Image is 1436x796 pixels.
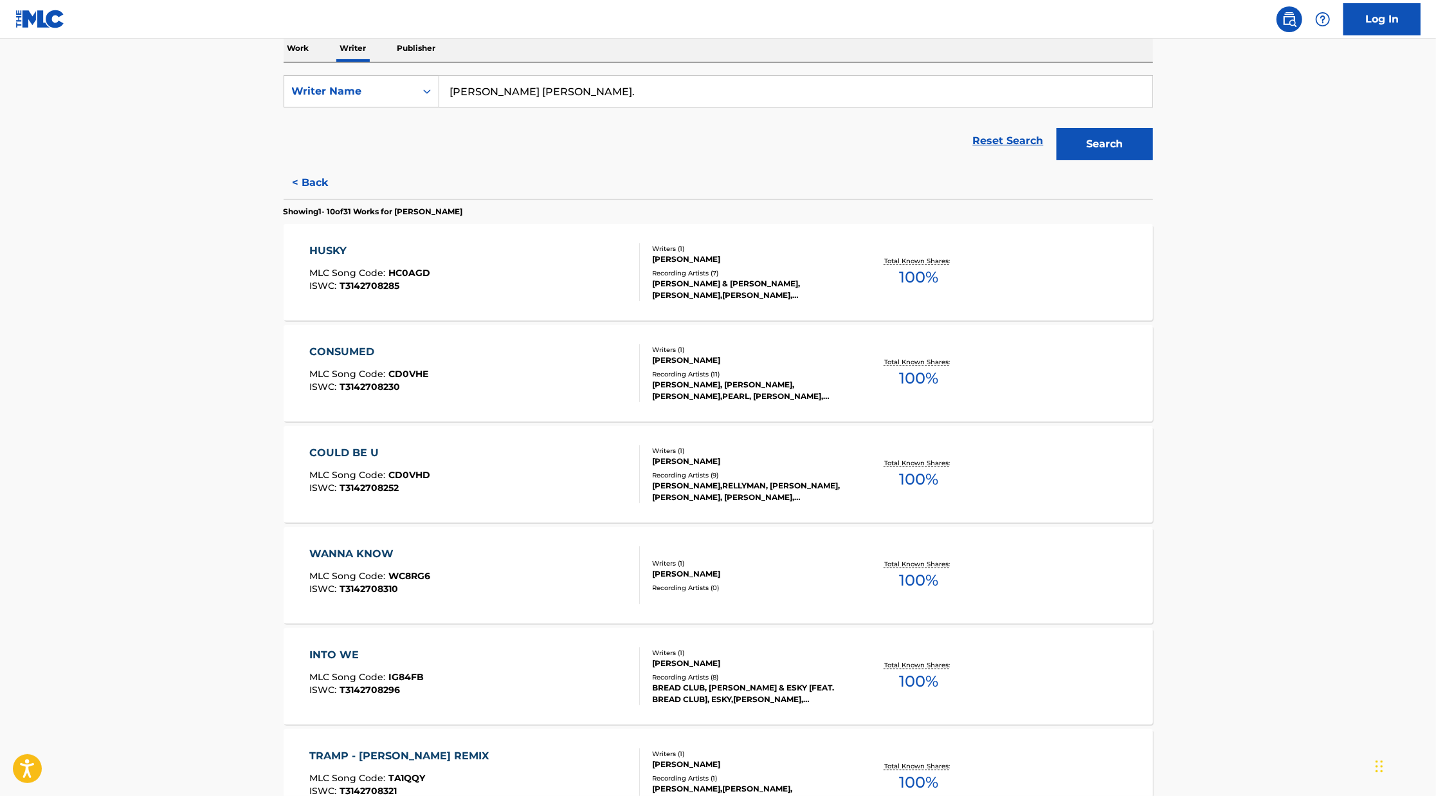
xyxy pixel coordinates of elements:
[652,559,846,568] div: Writers ( 1 )
[899,468,938,491] span: 100 %
[284,167,361,199] button: < Back
[652,369,846,379] div: Recording Artists ( 11 )
[652,355,846,366] div: [PERSON_NAME]
[652,446,846,456] div: Writers ( 1 )
[309,368,388,380] span: MLC Song Code :
[309,546,430,562] div: WANNA KNOW
[388,469,430,481] span: CD0VHD
[652,268,846,278] div: Recording Artists ( 7 )
[652,470,846,480] div: Recording Artists ( 9 )
[284,224,1153,320] a: HUSKYMLC Song Code:HC0AGDISWC:T3142708285Writers (1)[PERSON_NAME]Recording Artists (7)[PERSON_NAM...
[652,345,846,355] div: Writers ( 1 )
[652,278,846,301] div: [PERSON_NAME] & [PERSON_NAME], [PERSON_NAME],[PERSON_NAME], [PERSON_NAME]|[PERSON_NAME], [PERSON_...
[309,570,388,582] span: MLC Song Code :
[884,256,953,266] p: Total Known Shares:
[388,267,430,279] span: HC0AGD
[284,206,463,218] p: Showing 1 - 10 of 31 Works for [PERSON_NAME]
[284,35,313,62] p: Work
[388,772,425,784] span: TA1QQY
[340,583,398,595] span: T3142708310
[652,244,846,254] div: Writers ( 1 )
[652,648,846,658] div: Writers ( 1 )
[652,568,846,580] div: [PERSON_NAME]
[967,127,1050,155] a: Reset Search
[1277,6,1302,32] a: Public Search
[1057,128,1153,160] button: Search
[884,357,953,367] p: Total Known Shares:
[652,682,846,705] div: BREAD CLUB, [PERSON_NAME] & ESKY [FEAT. BREAD CLUB], ESKY,[PERSON_NAME], [PERSON_NAME], ESKY, BRE...
[309,671,388,683] span: MLC Song Code :
[309,267,388,279] span: MLC Song Code :
[309,684,340,696] span: ISWC :
[388,368,428,380] span: CD0VHE
[1372,734,1436,796] iframe: Chat Widget
[284,426,1153,523] a: COULD BE UMLC Song Code:CD0VHDISWC:T3142708252Writers (1)[PERSON_NAME]Recording Artists (9)[PERSO...
[652,749,846,759] div: Writers ( 1 )
[309,469,388,481] span: MLC Song Code :
[1376,747,1383,786] div: Drag
[884,761,953,771] p: Total Known Shares:
[1310,6,1336,32] div: Help
[394,35,440,62] p: Publisher
[652,658,846,669] div: [PERSON_NAME]
[292,84,408,99] div: Writer Name
[1315,12,1331,27] img: help
[1282,12,1297,27] img: search
[884,559,953,569] p: Total Known Shares:
[309,381,340,393] span: ISWC :
[309,482,340,494] span: ISWC :
[652,254,846,265] div: [PERSON_NAME]
[309,748,495,764] div: TRAMP - [PERSON_NAME] REMIX
[388,570,430,582] span: WC8RG6
[652,759,846,770] div: [PERSON_NAME]
[340,684,400,696] span: T3142708296
[284,628,1153,725] a: INTO WEMLC Song Code:IG84FBISWC:T3142708296Writers (1)[PERSON_NAME]Recording Artists (8)BREAD CLU...
[884,458,953,468] p: Total Known Shares:
[652,456,846,467] div: [PERSON_NAME]
[652,379,846,402] div: [PERSON_NAME], [PERSON_NAME], [PERSON_NAME],PEARL, [PERSON_NAME], [PERSON_NAME],PEARL
[15,10,65,28] img: MLC Logo
[284,325,1153,421] a: CONSUMEDMLC Song Code:CD0VHEISWC:T3142708230Writers (1)[PERSON_NAME]Recording Artists (11)[PERSON...
[309,583,340,595] span: ISWC :
[309,344,428,360] div: CONSUMED
[309,647,424,663] div: INTO WE
[309,445,430,461] div: COULD BE U
[899,266,938,289] span: 100 %
[284,75,1153,167] form: Search Form
[309,243,430,259] div: HUSKY
[284,527,1153,624] a: WANNA KNOWMLC Song Code:WC8RG6ISWC:T3142708310Writers (1)[PERSON_NAME]Recording Artists (0)Total ...
[899,670,938,693] span: 100 %
[652,672,846,682] div: Recording Artists ( 8 )
[309,280,340,292] span: ISWC :
[652,480,846,503] div: [PERSON_NAME],RELLYMAN, [PERSON_NAME], [PERSON_NAME], [PERSON_NAME], [PERSON_NAME]
[388,671,424,683] span: IG84FB
[309,772,388,784] span: MLC Song Code :
[899,569,938,592] span: 100 %
[884,660,953,670] p: Total Known Shares:
[899,367,938,390] span: 100 %
[340,280,399,292] span: T3142708285
[340,482,399,494] span: T3142708252
[340,381,400,393] span: T3142708230
[652,583,846,593] div: Recording Artists ( 0 )
[336,35,370,62] p: Writer
[652,773,846,783] div: Recording Artists ( 1 )
[1343,3,1421,35] a: Log In
[899,771,938,794] span: 100 %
